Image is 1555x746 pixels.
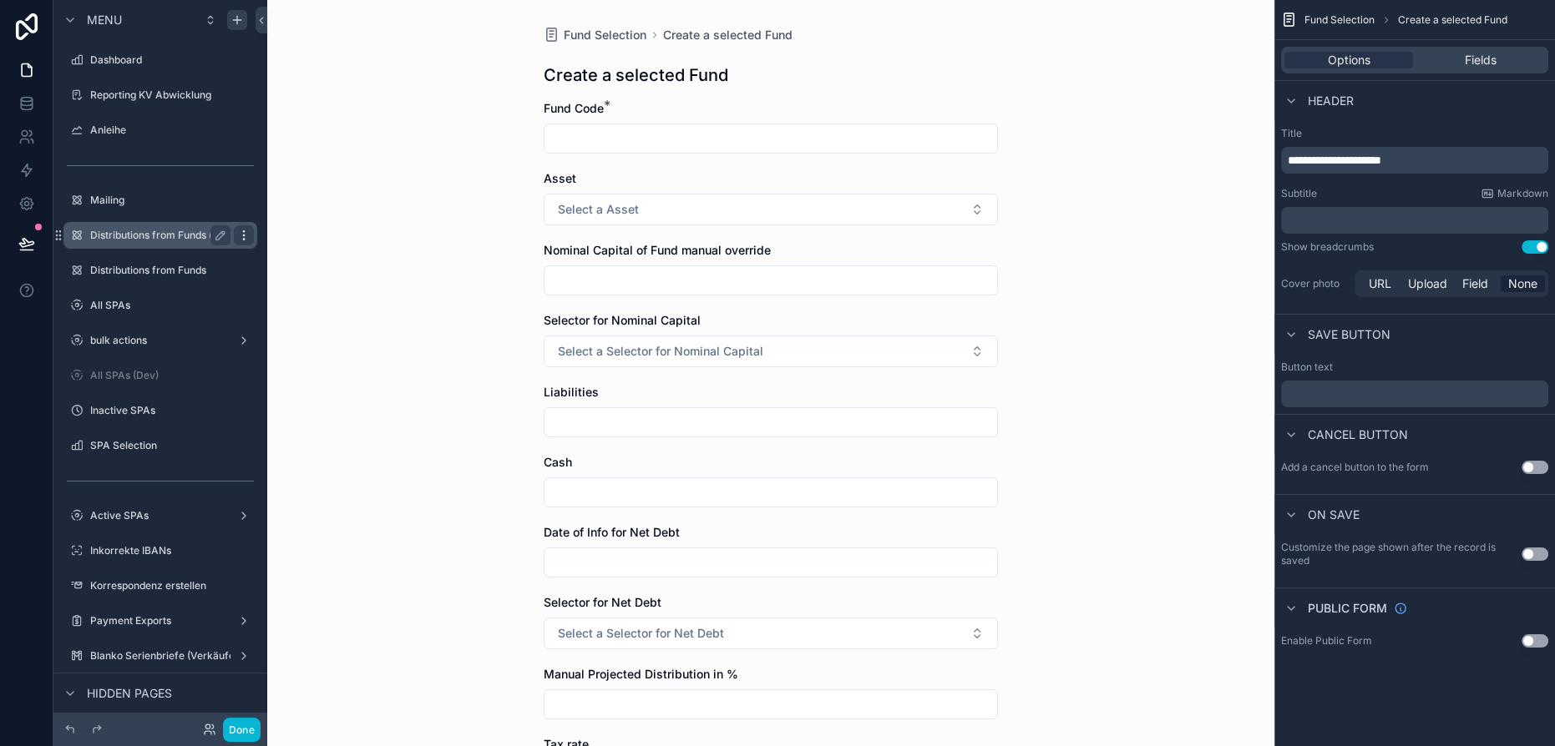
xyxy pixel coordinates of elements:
a: Active SPAs [63,502,257,529]
span: Liabilities [544,385,599,399]
span: Public form [1308,600,1387,617]
a: Payment Exports [63,607,257,634]
span: Save button [1308,326,1390,343]
span: Menu [87,12,122,28]
h1: Create a selected Fund [544,63,728,87]
label: SPA Selection [90,439,254,452]
span: URL [1369,275,1391,292]
label: All SPAs [90,299,254,312]
label: Customize the page shown after the record is saved [1281,541,1522,567]
label: Distributions from Funds [90,264,254,277]
span: Cancel button [1308,426,1408,443]
a: All SPAs [63,292,257,319]
span: Fund Selection [564,27,646,43]
label: Anleihe [90,123,254,137]
a: Inactive SPAs [63,397,257,424]
span: Nominal Capital of Fund manual override [544,243,771,257]
a: Mailing [63,187,257,214]
span: Field [1462,275,1488,292]
div: Enable Public Form [1281,634,1372,648]
a: Blanko Serienbriefe (Verkäufer) [63,643,257,669]
span: Selector for Nominal Capital [544,313,701,327]
button: Done [223,718,261,742]
label: Button text [1281,360,1333,374]
label: Cover photo [1281,277,1348,290]
span: Options [1328,52,1370,68]
span: Asset [544,171,576,185]
a: Anleihe [63,117,257,144]
a: SPA Selection [63,432,257,459]
label: Blanko Serienbriefe (Verkäufer) [90,649,242,663]
span: Markdown [1497,187,1548,200]
label: bulk actions [90,334,230,347]
label: Distributions from Funds (clone) [90,229,241,242]
span: Select a Selector for Nominal Capital [558,343,763,360]
label: Reporting KV Abwicklung [90,88,254,102]
a: All SPAs (Dev) [63,362,257,389]
label: Korrespondenz erstellen [90,579,254,592]
label: Inactive SPAs [90,404,254,417]
span: Selector for Net Debt [544,595,661,609]
span: Fund Selection [1304,13,1375,27]
label: Dashboard [90,53,254,67]
a: Reporting KV Abwicklung [63,82,257,108]
a: Distributions from Funds (clone) [63,222,257,249]
label: Subtitle [1281,187,1317,200]
label: Payment Exports [90,614,230,628]
button: Select Button [544,335,998,367]
label: Active SPAs [90,509,230,522]
a: Markdown [1481,187,1548,200]
div: Show breadcrumbs [1281,240,1374,254]
span: Create a selected Fund [1398,13,1507,27]
label: Mailing [90,194,254,207]
span: Header [1308,93,1354,109]
span: Manual Projected Distribution in % [544,667,738,681]
label: Add a cancel button to the form [1281,461,1429,474]
a: Inkorrekte IBANs [63,537,257,564]
div: scrollable content [1281,381,1548,407]
a: bulk actions [63,327,257,354]
span: Hidden pages [87,685,172,702]
div: scrollable content [1281,147,1548,174]
span: On save [1308,507,1360,523]
span: Select a Asset [558,201,639,218]
span: Fields [1465,52,1497,68]
a: Distributions from Funds [63,257,257,284]
button: Select Button [544,194,998,225]
span: Select a Selector for Net Debt [558,625,724,642]
a: Create a selected Fund [663,27,793,43]
label: Inkorrekte IBANs [90,544,254,557]
span: Date of Info for Net Debt [544,525,680,539]
span: Cash [544,455,572,469]
span: Fund Code [544,101,604,115]
label: Title [1281,127,1548,140]
span: None [1508,275,1537,292]
a: Dashboard [63,47,257,73]
div: scrollable content [1281,207,1548,234]
button: Select Button [544,617,998,649]
a: Korrespondenz erstellen [63,572,257,599]
a: Fund Selection [544,27,646,43]
span: Upload [1408,275,1447,292]
label: All SPAs (Dev) [90,369,254,382]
